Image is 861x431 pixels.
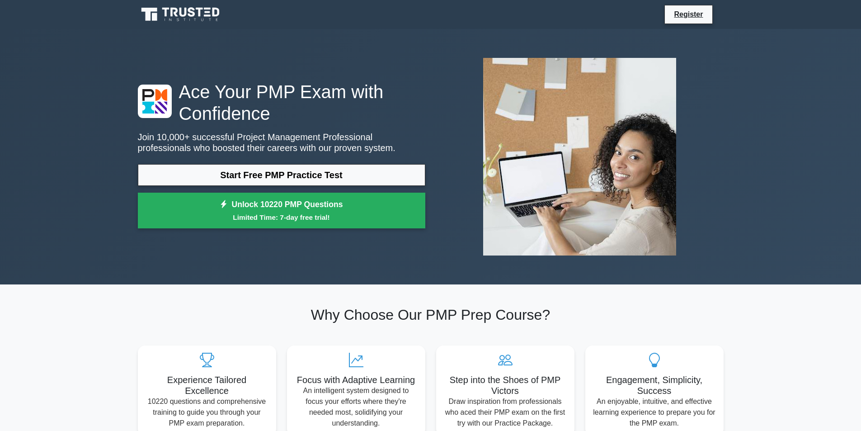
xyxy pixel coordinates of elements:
[138,164,425,186] a: Start Free PMP Practice Test
[294,385,418,429] p: An intelligent system designed to focus your efforts where they're needed most, solidifying your ...
[138,132,425,153] p: Join 10,000+ successful Project Management Professional professionals who boosted their careers w...
[138,306,724,323] h2: Why Choose Our PMP Prep Course?
[294,374,418,385] h5: Focus with Adaptive Learning
[593,374,716,396] h5: Engagement, Simplicity, Success
[668,9,708,20] a: Register
[145,374,269,396] h5: Experience Tailored Excellence
[138,81,425,124] h1: Ace Your PMP Exam with Confidence
[443,374,567,396] h5: Step into the Shoes of PMP Victors
[593,396,716,429] p: An enjoyable, intuitive, and effective learning experience to prepare you for the PMP exam.
[149,212,414,223] small: Limited Time: 7-day free trial!
[443,396,567,429] p: Draw inspiration from professionals who aced their PMP exam on the first try with our Practice Pa...
[138,193,425,229] a: Unlock 10220 PMP QuestionsLimited Time: 7-day free trial!
[145,396,269,429] p: 10220 questions and comprehensive training to guide you through your PMP exam preparation.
